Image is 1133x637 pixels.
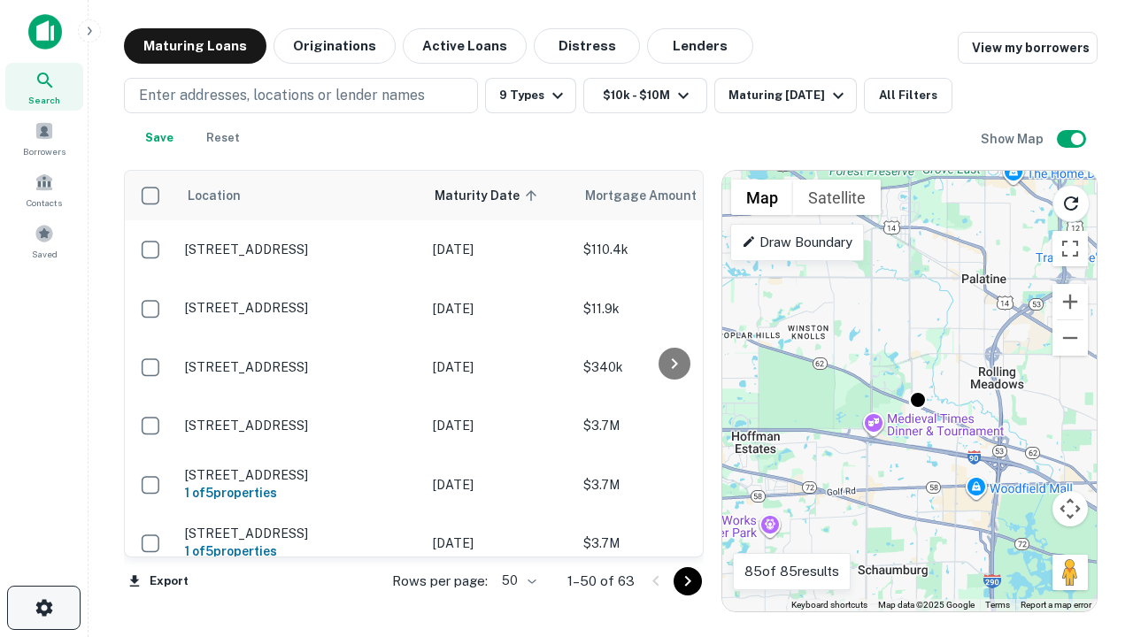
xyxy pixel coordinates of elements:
[574,171,769,220] th: Mortgage Amount
[185,418,415,434] p: [STREET_ADDRESS]
[714,78,857,113] button: Maturing [DATE]
[131,120,188,156] button: Save your search to get updates of matches that match your search criteria.
[878,600,975,610] span: Map data ©2025 Google
[1052,284,1088,319] button: Zoom in
[5,63,83,111] a: Search
[981,129,1046,149] h6: Show Map
[185,242,415,257] p: [STREET_ADDRESS]
[728,85,849,106] div: Maturing [DATE]
[195,120,251,156] button: Reset
[534,28,640,64] button: Distress
[433,299,566,318] p: [DATE]
[433,357,566,377] p: [DATE]
[5,217,83,265] a: Saved
[435,185,543,206] span: Maturity Date
[1052,185,1090,222] button: Reload search area
[124,78,478,113] button: Enter addresses, locations or lender names
[433,240,566,259] p: [DATE]
[583,416,760,435] p: $3.7M
[495,568,539,594] div: 50
[185,483,415,503] h6: 1 of 5 properties
[727,588,785,611] a: Open this area in Google Maps (opens a new window)
[722,171,1097,611] div: 0 0
[864,78,952,113] button: All Filters
[1052,231,1088,266] button: Toggle fullscreen view
[392,571,488,592] p: Rows per page:
[5,165,83,213] a: Contacts
[727,588,785,611] img: Google
[583,357,760,377] p: $340k
[583,240,760,259] p: $110.4k
[985,600,1010,610] a: Terms (opens in new tab)
[1044,439,1133,524] iframe: Chat Widget
[274,28,396,64] button: Originations
[139,85,425,106] p: Enter addresses, locations or lender names
[731,180,793,215] button: Show street map
[28,14,62,50] img: capitalize-icon.png
[1052,555,1088,590] button: Drag Pegman onto the map to open Street View
[647,28,753,64] button: Lenders
[433,533,566,553] p: [DATE]
[424,171,574,220] th: Maturity Date
[583,533,760,553] p: $3.7M
[185,541,415,561] h6: 1 of 5 properties
[958,32,1098,64] a: View my borrowers
[583,299,760,318] p: $11.9k
[433,416,566,435] p: [DATE]
[791,599,867,611] button: Keyboard shortcuts
[32,247,58,261] span: Saved
[5,114,83,162] a: Borrowers
[583,475,760,495] p: $3.7M
[744,561,839,582] p: 85 of 85 results
[27,196,62,210] span: Contacts
[124,28,266,64] button: Maturing Loans
[185,467,415,483] p: [STREET_ADDRESS]
[185,359,415,375] p: [STREET_ADDRESS]
[674,567,702,595] button: Go to next page
[485,78,576,113] button: 9 Types
[23,144,66,158] span: Borrowers
[176,171,424,220] th: Location
[185,526,415,541] p: [STREET_ADDRESS]
[583,78,707,113] button: $10k - $10M
[185,300,415,316] p: [STREET_ADDRESS]
[124,568,193,595] button: Export
[742,232,852,253] p: Draw Boundary
[1052,320,1088,356] button: Zoom out
[1021,600,1091,610] a: Report a map error
[28,93,60,107] span: Search
[403,28,527,64] button: Active Loans
[567,571,635,592] p: 1–50 of 63
[585,185,720,206] span: Mortgage Amount
[793,180,881,215] button: Show satellite imagery
[433,475,566,495] p: [DATE]
[187,185,241,206] span: Location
